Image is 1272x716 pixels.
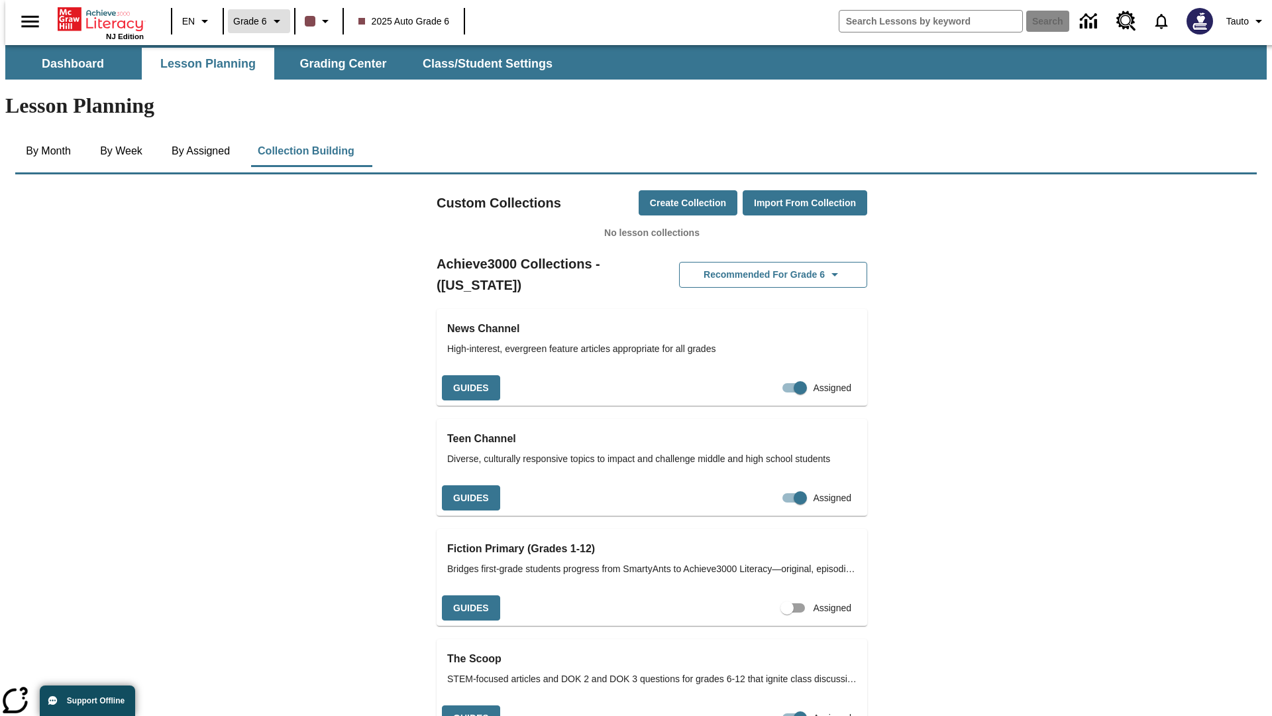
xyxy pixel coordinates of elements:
[42,56,104,72] span: Dashboard
[743,190,867,216] button: Import from Collection
[447,650,857,668] h3: The Scoop
[40,686,135,716] button: Support Offline
[447,320,857,338] h3: News Channel
[176,9,219,33] button: Language: EN, Select a language
[437,253,652,296] h2: Achieve3000 Collections - ([US_STATE])
[1187,8,1213,34] img: Avatar
[277,48,409,80] button: Grading Center
[142,48,274,80] button: Lesson Planning
[813,491,851,505] span: Assigned
[161,135,240,167] button: By Assigned
[442,485,500,511] button: Guides
[839,11,1022,32] input: search field
[437,226,867,240] p: No lesson collections
[358,15,450,29] span: 2025 Auto Grade 6
[1179,4,1221,38] button: Select a new avatar
[160,56,256,72] span: Lesson Planning
[88,135,154,167] button: By Week
[447,430,857,448] h3: Teen Channel
[299,56,386,72] span: Grading Center
[1144,4,1179,38] a: Notifications
[233,15,267,29] span: Grade 6
[58,6,144,32] a: Home
[58,5,144,40] div: Home
[228,9,290,33] button: Grade: Grade 6, Select a grade
[442,595,500,621] button: Guides
[447,452,857,466] span: Diverse, culturally responsive topics to impact and challenge middle and high school students
[442,375,500,401] button: Guides
[412,48,563,80] button: Class/Student Settings
[247,135,365,167] button: Collection Building
[1072,3,1108,40] a: Data Center
[447,672,857,686] span: STEM-focused articles and DOK 2 and DOK 3 questions for grades 6-12 that ignite class discussions...
[299,9,339,33] button: Class color is dark brown. Change class color
[813,601,851,615] span: Assigned
[1108,3,1144,39] a: Resource Center, Will open in new tab
[106,32,144,40] span: NJ Edition
[447,562,857,576] span: Bridges first-grade students progress from SmartyAnts to Achieve3000 Literacy—original, episodic ...
[447,342,857,356] span: High-interest, evergreen feature articles appropriate for all grades
[1226,15,1249,29] span: Tauto
[679,262,867,288] button: Recommended for Grade 6
[437,192,561,213] h2: Custom Collections
[7,48,139,80] button: Dashboard
[639,190,737,216] button: Create Collection
[1221,9,1272,33] button: Profile/Settings
[813,381,851,395] span: Assigned
[11,2,50,41] button: Open side menu
[447,540,857,558] h3: Fiction Primary (Grades 1-12)
[5,93,1267,118] h1: Lesson Planning
[423,56,553,72] span: Class/Student Settings
[15,135,81,167] button: By Month
[182,15,195,29] span: EN
[67,696,125,705] span: Support Offline
[5,48,564,80] div: SubNavbar
[5,45,1267,80] div: SubNavbar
